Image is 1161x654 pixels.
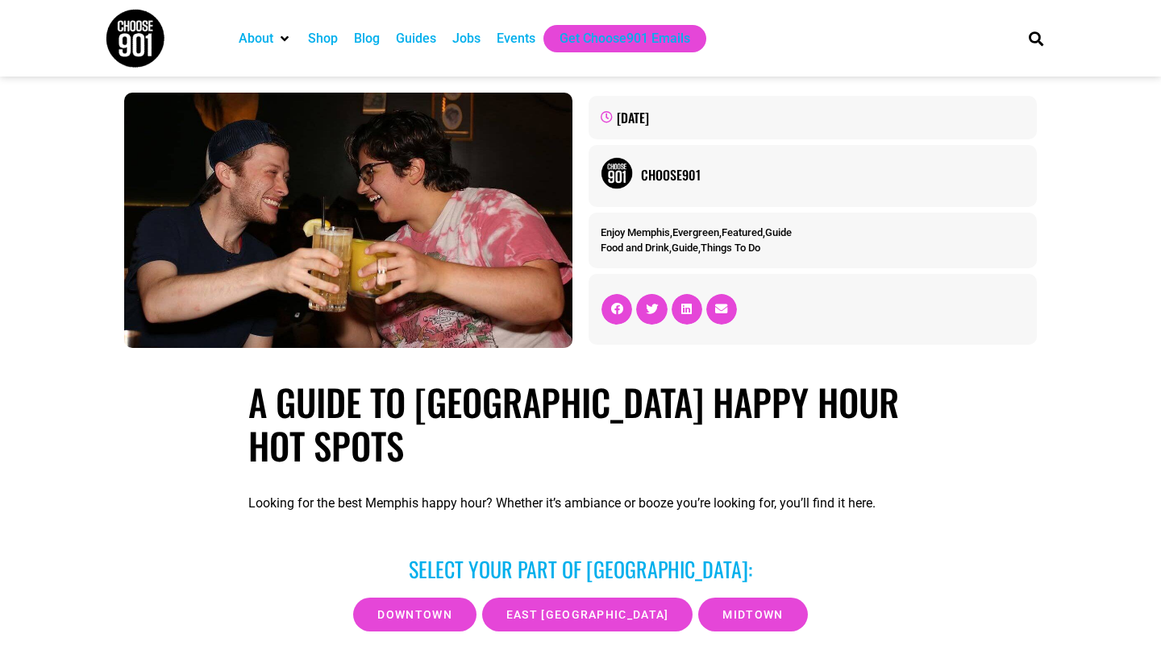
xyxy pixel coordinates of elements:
[248,494,913,513] p: Looking for the best Memphis happy hour? Whether it’s ambiance or booze you’re looking for, you’l...
[601,294,632,325] div: Share on facebook
[701,242,760,254] a: Things To Do
[354,29,380,48] a: Blog
[706,294,737,325] div: Share on email
[722,226,763,238] a: Featured
[248,380,913,467] h1: A Guide to [GEOGRAPHIC_DATA] Happy Hour Hot Spots
[672,242,698,254] a: Guide
[353,598,476,631] a: DOWNTOWN
[256,557,905,582] h3: Select your part of [GEOGRAPHIC_DATA]:
[672,226,719,238] a: Evergreen
[601,242,669,254] a: Food and Drink
[765,226,792,238] a: Guide
[601,226,670,238] a: Enjoy Memphis
[231,25,300,52] div: About
[636,294,667,325] div: Share on twitter
[239,29,273,48] a: About
[124,93,572,348] img: Two people at a bar clink glasses and smile, enjoying the lively Memphis happy hour. One holds a ...
[698,598,807,631] a: MIDTOWN
[641,165,1025,184] a: Choose901
[308,29,338,48] a: Shop
[231,25,1001,52] nav: Main nav
[396,29,436,48] a: Guides
[1023,25,1050,52] div: Search
[722,609,783,620] span: MIDTOWN
[601,157,633,189] img: Picture of Choose901
[482,598,693,631] a: EAST [GEOGRAPHIC_DATA]
[601,242,760,254] span: , ,
[377,609,451,620] span: DOWNTOWN
[506,609,669,620] span: EAST [GEOGRAPHIC_DATA]
[452,29,481,48] a: Jobs
[497,29,535,48] a: Events
[560,29,690,48] a: Get Choose901 Emails
[617,108,649,127] time: [DATE]
[672,294,702,325] div: Share on linkedin
[601,226,792,238] span: , , ,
